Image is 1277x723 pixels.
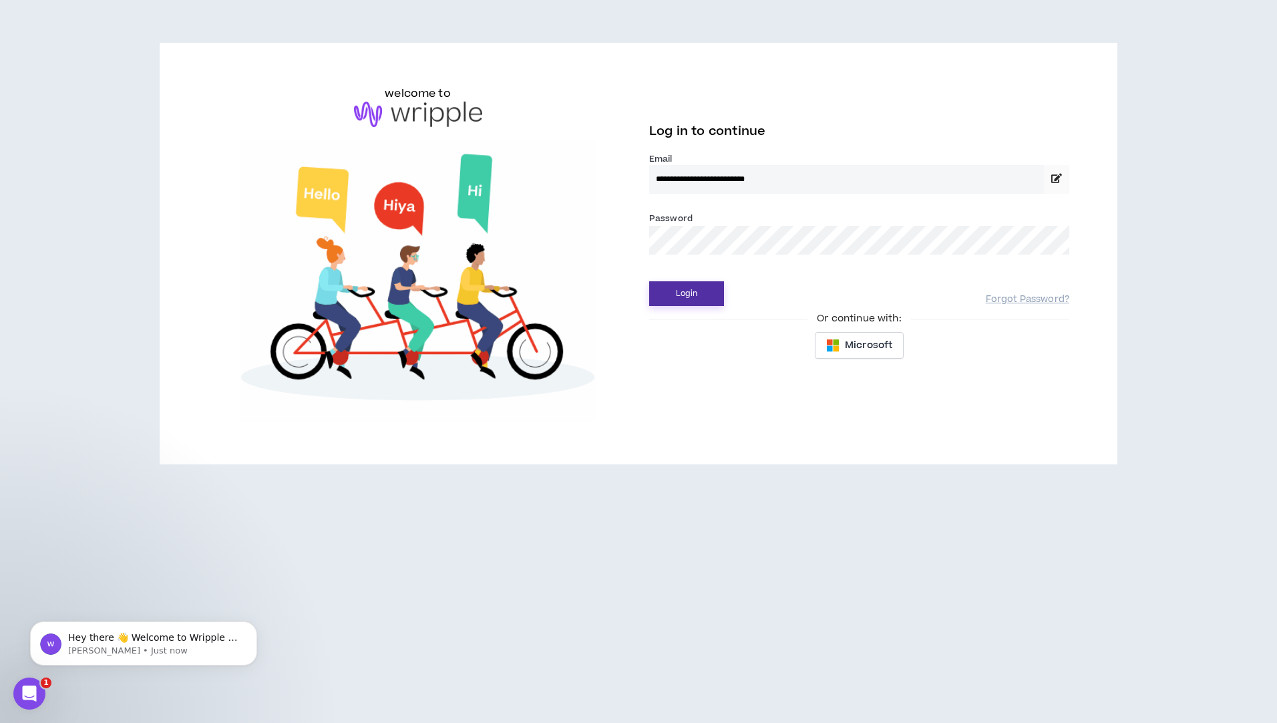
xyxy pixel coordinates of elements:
[649,123,765,140] span: Log in to continue
[354,102,482,127] img: logo-brand.png
[845,338,892,353] span: Microsoft
[10,593,277,687] iframe: Intercom notifications message
[649,153,1069,165] label: Email
[385,86,451,102] h6: welcome to
[807,311,910,326] span: Or continue with:
[13,678,45,710] iframe: Intercom live chat
[649,281,724,306] button: Login
[815,332,904,359] button: Microsoft
[986,293,1069,306] a: Forgot Password?
[649,212,693,225] label: Password
[208,140,628,422] img: Welcome to Wripple
[41,678,51,688] span: 1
